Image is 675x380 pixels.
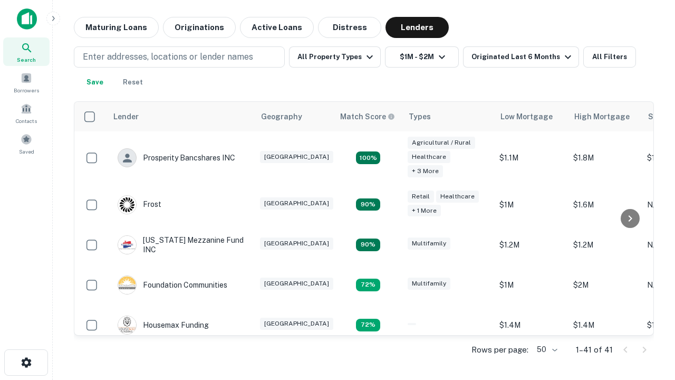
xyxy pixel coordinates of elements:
[78,72,112,93] button: Save your search to get updates of matches that match your search criteria.
[118,196,136,214] img: picture
[118,195,161,214] div: Frost
[574,110,630,123] div: High Mortgage
[622,296,675,346] iframe: Chat Widget
[408,278,450,290] div: Multifamily
[118,148,235,167] div: Prosperity Bancshares INC
[17,55,36,64] span: Search
[408,191,434,203] div: Retail
[583,46,636,68] button: All Filters
[240,17,314,38] button: Active Loans
[3,37,50,66] a: Search
[260,318,333,330] div: [GEOGRAPHIC_DATA]
[3,99,50,127] a: Contacts
[83,51,253,63] p: Enter addresses, locations or lender names
[494,131,568,185] td: $1.1M
[408,205,441,217] div: + 1 more
[260,151,333,163] div: [GEOGRAPHIC_DATA]
[568,305,642,345] td: $1.4M
[409,110,431,123] div: Types
[471,51,574,63] div: Originated Last 6 Months
[385,46,459,68] button: $1M - $2M
[118,276,136,294] img: picture
[260,237,333,250] div: [GEOGRAPHIC_DATA]
[356,319,380,331] div: Matching Properties: 4, hasApolloMatch: undefined
[408,151,450,163] div: Healthcare
[463,46,579,68] button: Originated Last 6 Months
[500,110,553,123] div: Low Mortgage
[107,102,255,131] th: Lender
[19,147,34,156] span: Saved
[74,17,159,38] button: Maturing Loans
[289,46,381,68] button: All Property Types
[568,185,642,225] td: $1.6M
[576,344,613,356] p: 1–41 of 41
[356,198,380,211] div: Matching Properties: 5, hasApolloMatch: undefined
[356,279,380,291] div: Matching Properties: 4, hasApolloMatch: undefined
[408,137,475,149] div: Agricultural / Rural
[568,102,642,131] th: High Mortgage
[568,131,642,185] td: $1.8M
[408,237,450,250] div: Multifamily
[16,117,37,125] span: Contacts
[494,305,568,345] td: $1.4M
[74,46,285,68] button: Enter addresses, locations or lender names
[494,102,568,131] th: Low Mortgage
[118,236,136,254] img: picture
[494,185,568,225] td: $1M
[17,8,37,30] img: capitalize-icon.png
[3,68,50,97] a: Borrowers
[340,111,393,122] h6: Match Score
[356,151,380,164] div: Matching Properties: 10, hasApolloMatch: undefined
[118,235,244,254] div: [US_STATE] Mezzanine Fund INC
[260,197,333,210] div: [GEOGRAPHIC_DATA]
[408,165,443,177] div: + 3 more
[118,316,209,335] div: Housemax Funding
[3,129,50,158] a: Saved
[471,344,528,356] p: Rows per page:
[334,102,402,131] th: Capitalize uses an advanced AI algorithm to match your search with the best lender. The match sco...
[340,111,395,122] div: Capitalize uses an advanced AI algorithm to match your search with the best lender. The match sco...
[118,275,227,294] div: Foundation Communities
[318,17,381,38] button: Distress
[533,342,559,357] div: 50
[113,110,139,123] div: Lender
[568,225,642,265] td: $1.2M
[494,265,568,305] td: $1M
[436,191,479,203] div: Healthcare
[494,225,568,265] td: $1.2M
[260,278,333,290] div: [GEOGRAPHIC_DATA]
[385,17,449,38] button: Lenders
[356,239,380,251] div: Matching Properties: 5, hasApolloMatch: undefined
[255,102,334,131] th: Geography
[14,86,39,94] span: Borrowers
[163,17,236,38] button: Originations
[568,265,642,305] td: $2M
[261,110,302,123] div: Geography
[118,316,136,334] img: picture
[116,72,150,93] button: Reset
[402,102,494,131] th: Types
